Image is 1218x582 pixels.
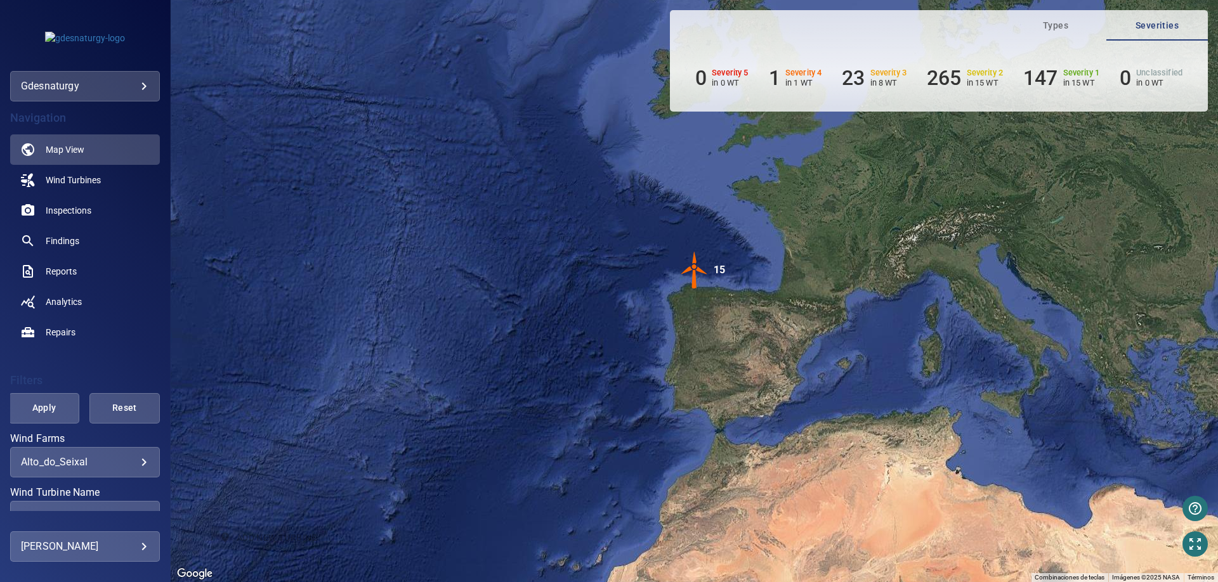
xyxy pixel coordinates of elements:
button: Reset [89,393,160,424]
a: windturbines noActive [10,165,160,195]
a: findings noActive [10,226,160,256]
span: Inspections [46,204,91,217]
h6: Severity 3 [870,68,907,77]
a: repairs noActive [10,317,160,347]
span: Apply [25,400,63,416]
li: Severity 5 [695,66,749,90]
img: Google [174,566,216,582]
span: Types [1012,18,1099,34]
li: Severity 3 [842,66,907,90]
h6: 0 [695,66,707,90]
div: gdesnaturgy [21,76,149,96]
span: Reset [105,400,144,416]
h6: 0 [1120,66,1131,90]
span: Severities [1114,18,1200,34]
a: Términos (se abre en una nueva pestaña) [1188,574,1214,581]
p: in 15 WT [967,78,1004,87]
li: Severity 1 [1023,66,1099,90]
li: Severity 2 [927,66,1003,90]
span: Analytics [46,295,82,308]
h6: Severity 5 [712,68,749,77]
h6: Severity 2 [967,68,1004,77]
h6: 265 [927,66,961,90]
h6: 1 [769,66,780,90]
a: map active [10,134,160,165]
div: Alto_do_Seixal [21,456,149,468]
h6: Severity 1 [1063,68,1100,77]
img: windFarmIconCat4.svg [676,251,714,289]
p: in 0 WT [712,78,749,87]
span: Imágenes ©2025 NASA [1112,574,1180,581]
span: Wind Turbines [46,174,101,186]
h6: 23 [842,66,865,90]
img: gdesnaturgy-logo [45,32,125,44]
h6: Severity 4 [785,68,822,77]
a: analytics noActive [10,287,160,317]
p: in 8 WT [870,78,907,87]
label: Wind Turbine Name [10,488,160,498]
p: in 15 WT [1063,78,1100,87]
span: Repairs [46,326,75,339]
span: Map View [46,143,84,156]
span: Reports [46,265,77,278]
h6: 147 [1023,66,1058,90]
p: in 0 WT [1136,78,1182,87]
button: Apply [9,393,79,424]
h6: Unclassified [1136,68,1182,77]
a: inspections noActive [10,195,160,226]
div: Wind Farms [10,447,160,477]
h4: Navigation [10,112,160,124]
span: Findings [46,235,79,247]
h4: Filters [10,374,160,387]
li: Severity Unclassified [1120,66,1182,90]
div: Wind Turbine Name [10,501,160,531]
a: reports noActive [10,256,160,287]
div: [PERSON_NAME] [21,536,149,557]
div: gdesnaturgy [10,71,160,101]
gmp-advanced-marker: 15 [676,251,714,291]
label: Wind Farms [10,434,160,444]
p: in 1 WT [785,78,822,87]
a: Abre esta zona en Google Maps (se abre en una nueva ventana) [174,566,216,582]
li: Severity 4 [769,66,822,90]
div: 15 [714,251,725,289]
button: Combinaciones de teclas [1035,573,1104,582]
